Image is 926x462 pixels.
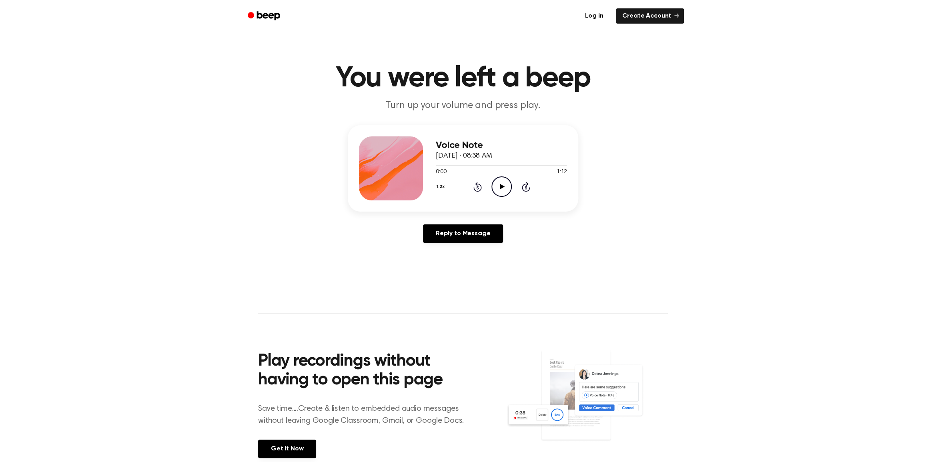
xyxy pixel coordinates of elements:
a: Reply to Message [423,224,503,243]
img: Voice Comments on Docs and Recording Widget [506,350,668,457]
span: 1:12 [557,168,567,176]
p: Turn up your volume and press play. [309,99,617,112]
p: Save time....Create & listen to embedded audio messages without leaving Google Classroom, Gmail, ... [258,403,474,427]
a: Get It Now [258,440,316,458]
h1: You were left a beep [258,64,668,93]
h2: Play recordings without having to open this page [258,352,474,390]
a: Log in [577,7,611,25]
span: [DATE] · 08:38 AM [436,152,492,160]
a: Beep [242,8,287,24]
a: Create Account [616,8,684,24]
span: 0:00 [436,168,446,176]
button: 1.2x [436,180,447,194]
h3: Voice Note [436,140,567,151]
